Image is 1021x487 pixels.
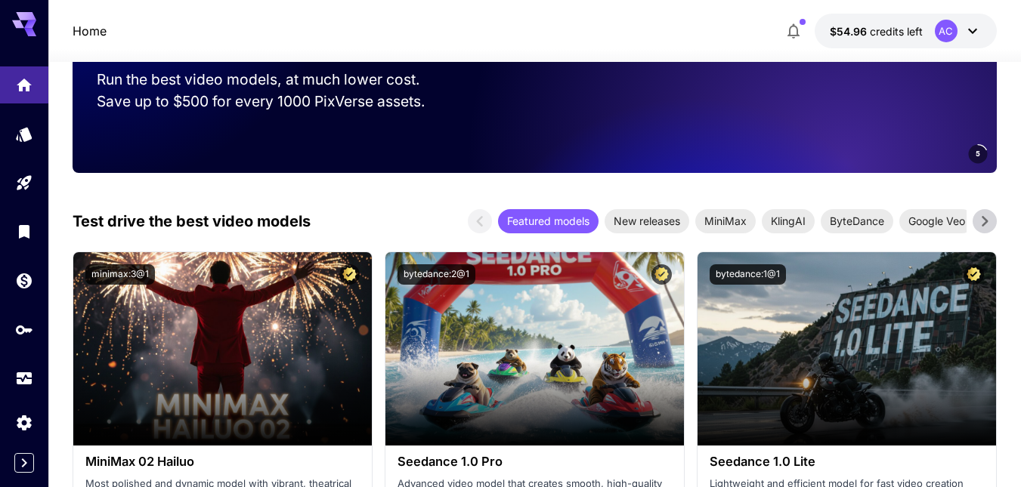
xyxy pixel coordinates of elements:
img: alt [698,252,996,445]
span: $54.96 [830,25,870,38]
p: Run the best video models, at much lower cost. [97,69,449,91]
span: KlingAI [762,213,815,229]
div: Usage [15,369,33,388]
a: Home [73,22,107,40]
div: API Keys [15,320,33,339]
h3: Seedance 1.0 Lite [710,455,984,469]
button: Certified Model – Vetted for best performance and includes a commercial license. [339,264,360,285]
p: Test drive the best video models [73,210,311,233]
span: New releases [605,213,689,229]
div: Models [15,125,33,143]
div: Google Veo [899,209,974,233]
button: bytedance:2@1 [398,264,475,285]
span: MiniMax [695,213,756,229]
div: KlingAI [762,209,815,233]
img: alt [385,252,684,445]
span: Google Veo [899,213,974,229]
div: $54.9591 [830,23,923,39]
h3: Seedance 1.0 Pro [398,455,672,469]
div: Library [15,222,33,241]
span: Featured models [498,213,599,229]
p: Save up to $500 for every 1000 PixVerse assets. [97,91,449,113]
div: Wallet [15,271,33,290]
button: minimax:3@1 [85,264,155,285]
img: alt [73,252,372,445]
div: Home [15,71,33,90]
div: AC [935,20,958,42]
span: 5 [976,148,980,159]
div: MiniMax [695,209,756,233]
div: New releases [605,209,689,233]
h3: MiniMax 02 Hailuo [85,455,360,469]
nav: breadcrumb [73,22,107,40]
div: Featured models [498,209,599,233]
button: Certified Model – Vetted for best performance and includes a commercial license. [651,264,672,285]
button: bytedance:1@1 [710,264,786,285]
span: credits left [870,25,923,38]
button: $54.9591AC [815,14,997,48]
div: Settings [15,413,33,432]
span: ByteDance [821,213,893,229]
button: Expand sidebar [14,453,34,473]
button: Certified Model – Vetted for best performance and includes a commercial license. [964,264,984,285]
div: ByteDance [821,209,893,233]
div: Playground [15,174,33,193]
